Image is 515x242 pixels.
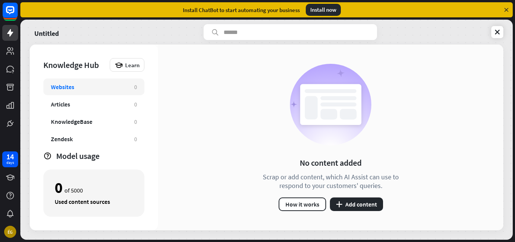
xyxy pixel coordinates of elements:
[306,4,341,16] div: Install now
[134,118,137,125] div: 0
[6,153,14,160] div: 14
[43,60,106,70] div: Knowledge Hub
[55,181,133,194] div: of 5000
[55,181,63,194] div: 0
[300,157,362,168] div: No content added
[330,197,383,211] button: plusAdd content
[51,100,70,108] div: Articles
[51,118,92,125] div: KnowledgeBase
[34,24,59,40] a: Untitled
[55,198,133,205] div: Used content sources
[2,151,18,167] a: 14 days
[51,83,74,91] div: Websites
[336,201,342,207] i: plus
[6,3,29,26] button: Open LiveChat chat widget
[134,136,137,143] div: 0
[51,135,73,143] div: Zendesk
[253,173,408,190] div: Scrap or add content, which AI Assist can use to respond to your customers' queries.
[125,62,139,69] span: Learn
[183,6,300,14] div: Install ChatBot to start automating your business
[134,101,137,108] div: 0
[279,197,326,211] button: How it works
[4,226,16,238] div: ÉG
[56,151,144,161] div: Model usage
[6,160,14,165] div: days
[134,83,137,91] div: 0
